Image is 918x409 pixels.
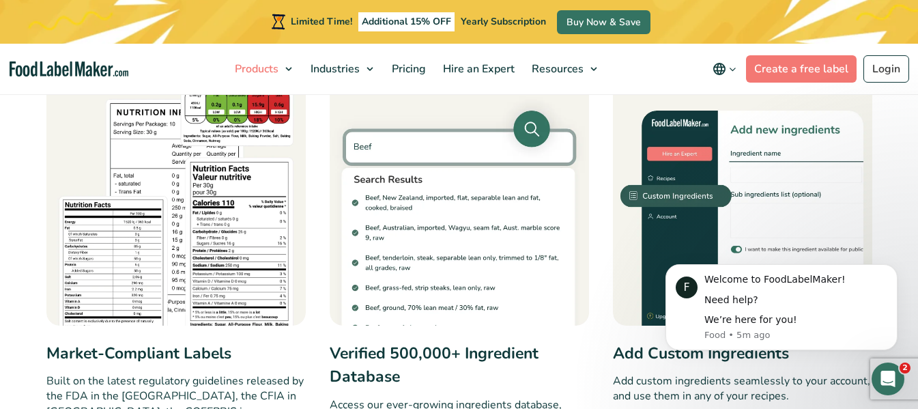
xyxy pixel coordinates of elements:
a: Products [227,44,299,94]
span: Hire an Expert [439,61,516,76]
img: logo [27,31,119,43]
a: Resources [523,44,604,94]
span: Additional 15% OFF [358,12,455,31]
span: Home [18,318,49,327]
iframe: Intercom live chat [872,363,904,395]
span: Limited Time! [291,15,352,28]
span: Resources [528,61,585,76]
img: Profile image for Reem [146,22,173,49]
a: Hire an Expert [435,44,520,94]
div: Send us a message [28,172,228,186]
img: Profile image for Rana [172,22,199,49]
p: Add custom ingredients seamlessly to your account, and use them in any of your recipes. [613,373,872,404]
a: Buy Now & Save [557,10,650,34]
span: News [226,318,252,327]
p: Hi there 👋 [27,97,246,120]
span: Industries [306,61,361,76]
div: Close [235,22,259,46]
iframe: Intercom notifications message [645,244,918,372]
span: Yearly Subscription [461,15,546,28]
span: Search for help [28,218,111,232]
button: Help [137,283,205,338]
button: News [205,283,273,338]
h3: Add Custom Ingredients [613,342,872,366]
div: Send us a message [14,160,259,198]
a: Create a free label [746,55,857,83]
p: How can we help? [27,120,246,143]
button: Messages [68,283,137,338]
img: Profile image for Rachelle [198,22,225,49]
a: Login [863,55,909,83]
div: How to Print Your Labels & Choose the Right Printer [20,244,253,283]
a: Industries [302,44,380,94]
span: Products [231,61,280,76]
a: Pricing [384,44,431,94]
h3: Market-Compliant Labels [46,342,306,366]
span: 2 [900,363,910,373]
h3: Verified 500,000+ Ingredient Database [330,342,589,389]
div: How to Print Your Labels & Choose the Right Printer [28,249,229,278]
button: Search for help [20,211,253,238]
span: Help [160,318,182,327]
span: Pricing [388,61,427,76]
span: Messages [79,318,126,327]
